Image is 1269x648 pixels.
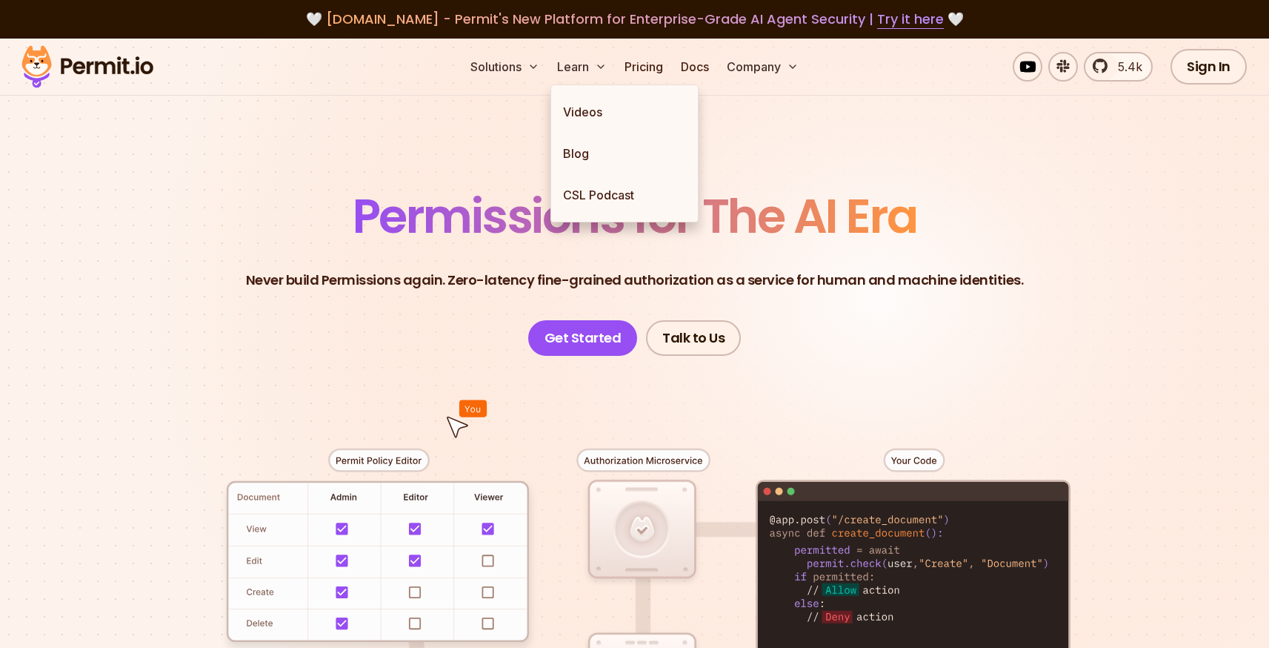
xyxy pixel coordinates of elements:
[353,183,917,249] span: Permissions for The AI Era
[528,320,638,356] a: Get Started
[877,10,944,29] a: Try it here
[551,91,698,133] a: Videos
[619,52,669,82] a: Pricing
[675,52,715,82] a: Docs
[551,52,613,82] button: Learn
[646,320,741,356] a: Talk to Us
[1170,49,1247,85] a: Sign In
[464,52,545,82] button: Solutions
[551,133,698,174] a: Blog
[246,270,1024,291] p: Never build Permissions again. Zero-latency fine-grained authorization as a service for human and...
[551,174,698,216] a: CSL Podcast
[15,42,160,92] img: Permit logo
[1109,58,1142,76] span: 5.4k
[1084,52,1153,82] a: 5.4k
[721,52,805,82] button: Company
[36,9,1233,30] div: 🤍 🤍
[326,10,944,28] span: [DOMAIN_NAME] - Permit's New Platform for Enterprise-Grade AI Agent Security |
